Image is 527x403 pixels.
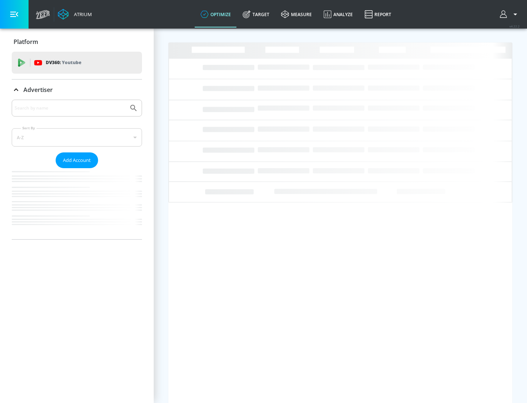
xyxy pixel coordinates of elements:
a: Target [237,1,275,27]
a: Analyze [318,1,359,27]
p: Advertiser [23,86,53,94]
input: Search by name [15,103,126,113]
p: Platform [14,38,38,46]
div: DV360: Youtube [12,52,142,74]
div: Advertiser [12,80,142,100]
div: A-Z [12,128,142,147]
div: Advertiser [12,100,142,239]
div: Platform [12,32,142,52]
label: Sort By [21,126,37,130]
button: Add Account [56,152,98,168]
span: v 4.22.2 [509,24,520,28]
a: Atrium [58,9,92,20]
a: measure [275,1,318,27]
span: Add Account [63,156,91,164]
p: DV360: [46,59,81,67]
a: Report [359,1,397,27]
p: Youtube [62,59,81,66]
nav: list of Advertiser [12,168,142,239]
div: Atrium [71,11,92,18]
a: optimize [195,1,237,27]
